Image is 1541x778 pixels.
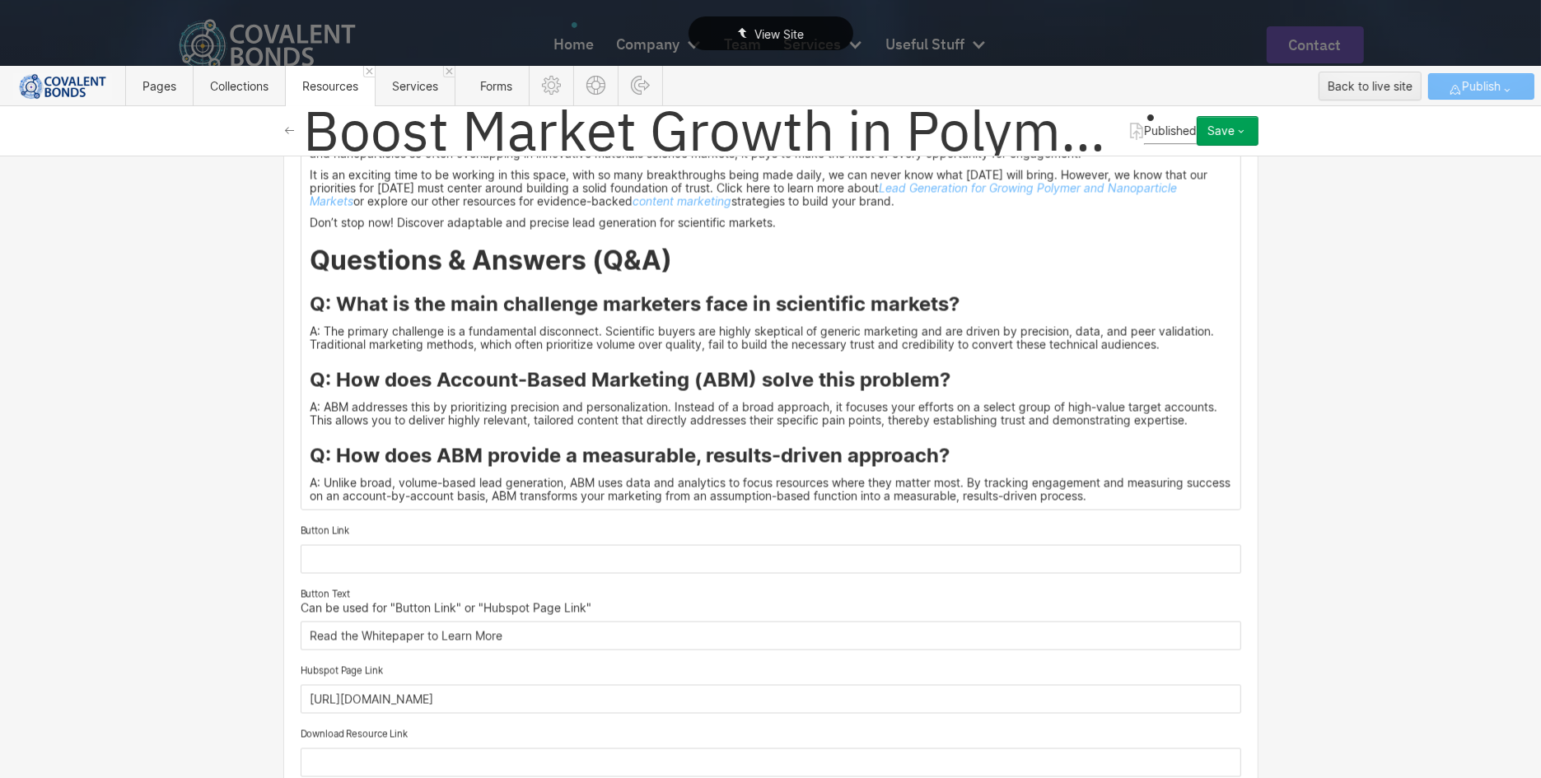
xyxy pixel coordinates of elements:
[1462,74,1501,99] span: Publish
[310,217,1232,230] p: Don’t stop now! Discover adaptable and precise lead generation for scientific markets.
[302,79,358,93] span: Resources
[310,245,672,277] strong: Questions & Answers (Q&A)
[392,79,438,93] span: Services
[480,79,512,93] span: Forms
[363,66,375,77] a: Close 'Resources' tab
[1197,116,1258,146] button: Save
[310,444,1232,468] h3: Q: How does ABM provide a measurable, results-driven approach?
[1144,123,1197,137] span: Published
[210,79,269,93] span: Collections
[301,665,383,677] span: Hubspot Page Link
[443,66,455,77] a: Close 'Services' tab
[1428,73,1534,100] button: Publish
[310,477,1232,503] p: A: Unlike broad, volume-based lead generation, ABM uses data and analytics to focus resources whe...
[310,368,1232,393] h3: Q: How does Account-Based Marketing (ABM) solve this problem?
[633,194,731,208] a: content marketing
[310,181,1180,208] a: Lead Generation for Growing Polymer and Nanoparticle Markets
[301,601,591,615] span: Can be used for "Button Link" or "Hubspot Page Link"
[1319,72,1422,100] button: Back to live site
[310,292,1232,317] h3: Q: What is the main challenge marketers face in scientific markets?
[142,79,176,93] span: Pages
[13,73,112,100] img: 628286f817e1fbf1301ffa5e_CB%20Login.png
[301,729,408,740] span: Download Resource Link
[1207,124,1235,137] div: Save
[303,95,1121,167] h2: Boost Market Growth in Polymer and Nanoparticle Sectors: A Trust-Building Strategy
[310,169,1232,208] p: It is an exciting time to be working in this space, with so many breakthroughs being made daily, ...
[301,525,350,537] span: Button Link
[310,325,1232,352] p: A: The primary challenge is a fundamental disconnect. Scientific buyers are highly skeptical of g...
[310,401,1232,427] p: A: ABM addresses this by prioritizing precision and personalization. Instead of a broad approach,...
[301,589,351,600] span: Button Text
[1328,74,1413,99] div: Back to live site
[754,27,804,41] span: View Site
